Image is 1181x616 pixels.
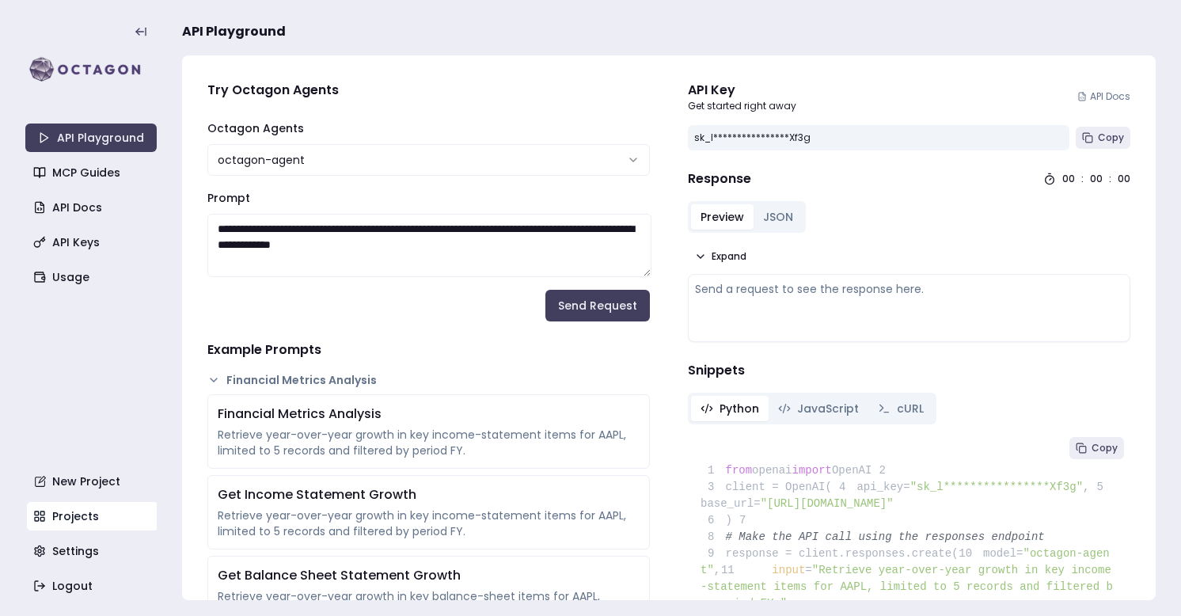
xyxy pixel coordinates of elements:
[688,81,796,100] div: API Key
[207,340,650,359] h4: Example Prompts
[959,546,984,562] span: 10
[207,190,250,206] label: Prompt
[701,546,726,562] span: 9
[218,508,640,539] div: Retrieve year-over-year growth in key income-statement items for AAPL, limited to 5 records and f...
[726,464,753,477] span: from
[701,462,726,479] span: 1
[695,281,1123,297] div: Send a request to see the response here.
[218,405,640,424] div: Financial Metrics Analysis
[712,250,746,263] span: Expand
[872,462,897,479] span: 2
[897,401,924,416] span: cURL
[27,228,158,257] a: API Keys
[1090,173,1103,185] div: 00
[792,464,832,477] span: import
[1069,437,1124,459] button: Copy
[1109,173,1111,185] div: :
[701,529,726,546] span: 8
[720,562,746,579] span: 11
[1083,481,1089,493] span: ,
[27,263,158,291] a: Usage
[772,564,805,576] span: input
[701,512,726,529] span: 6
[688,245,753,268] button: Expand
[856,481,909,493] span: api_key=
[182,22,286,41] span: API Playground
[218,485,640,504] div: Get Income Statement Growth
[25,124,157,152] a: API Playground
[1076,127,1130,149] button: Copy
[27,467,158,496] a: New Project
[701,514,732,527] span: )
[832,479,857,496] span: 4
[218,566,640,585] div: Get Balance Sheet Statement Growth
[27,572,158,600] a: Logout
[1118,173,1130,185] div: 00
[754,204,803,230] button: JSON
[701,497,761,510] span: base_url=
[805,564,811,576] span: =
[27,193,158,222] a: API Docs
[761,497,894,510] span: "[URL][DOMAIN_NAME]"
[27,158,158,187] a: MCP Guides
[720,401,759,416] span: Python
[691,204,754,230] button: Preview
[797,401,859,416] span: JavaScript
[752,464,792,477] span: openai
[832,464,872,477] span: OpenAI
[207,120,304,136] label: Octagon Agents
[701,564,1113,610] span: "Retrieve year-over-year growth in key income-statement items for AAPL, limited to 5 records and ...
[688,100,796,112] p: Get started right away
[688,361,1130,380] h4: Snippets
[207,372,650,388] button: Financial Metrics Analysis
[207,81,650,100] h4: Try Octagon Agents
[25,54,157,86] img: logo-rect-yK7x_WSZ.svg
[27,502,158,530] a: Projects
[545,290,650,321] button: Send Request
[1098,131,1124,144] span: Copy
[218,427,640,458] div: Retrieve year-over-year growth in key income-statement items for AAPL, limited to 5 records and f...
[1077,90,1130,103] a: API Docs
[1062,173,1075,185] div: 00
[1081,173,1084,185] div: :
[983,547,1023,560] span: model=
[1089,479,1115,496] span: 5
[27,537,158,565] a: Settings
[732,512,758,529] span: 7
[714,564,720,576] span: ,
[701,547,959,560] span: response = client.responses.create(
[701,481,832,493] span: client = OpenAI(
[726,530,1045,543] span: # Make the API call using the responses endpoint
[688,169,751,188] h4: Response
[701,479,726,496] span: 3
[1092,442,1118,454] span: Copy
